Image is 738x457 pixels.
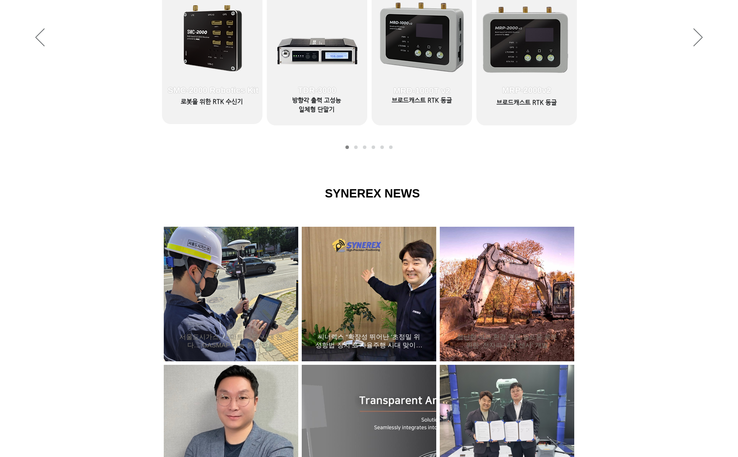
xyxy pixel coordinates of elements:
[363,145,366,149] a: MBC GNSS INS
[345,145,349,149] a: MBC GNSS RTK1
[502,86,551,95] span: MRP-2000v2
[372,145,375,149] a: MBC GNSS 측량/IoT
[638,419,738,457] iframe: Wix Chat
[298,86,336,95] span: TDR-3000
[380,145,384,149] a: ANTENNA
[177,332,285,350] a: 서울도시가스, ‘스마트 측량’ 시대 연다… GASMAP 기능 통합 완료
[315,332,423,350] a: 씨너렉스 “확장성 뛰어난 ‘초정밀 위성항법 장치’로 자율주행 시대 맞이할 것”
[325,187,420,200] span: SYNEREX NEWS
[693,28,703,48] button: 다음
[177,333,285,350] h2: 서울도시가스, ‘스마트 측량’ 시대 연다… GASMAP 기능 통합 완료
[453,332,561,350] a: 험난한 야외 환경 견딜 필드용 로봇 위한 ‘전자파 내성 센서’ 개발
[315,333,423,350] h2: 씨너렉스 “확장성 뛰어난 ‘초정밀 위성항법 장치’로 자율주행 시대 맞이할 것”
[393,86,450,96] span: MRD-1000T v2
[343,145,395,149] nav: 슬라이드
[35,28,45,48] button: 이전
[389,145,393,149] a: A/V Solution
[354,145,358,149] a: MBC GNSS RTK2
[168,86,259,95] span: SMC-2000 Robotics Kit
[453,333,561,350] h2: 험난한 야외 환경 견딜 필드용 로봇 위한 ‘전자파 내성 센서’ 개발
